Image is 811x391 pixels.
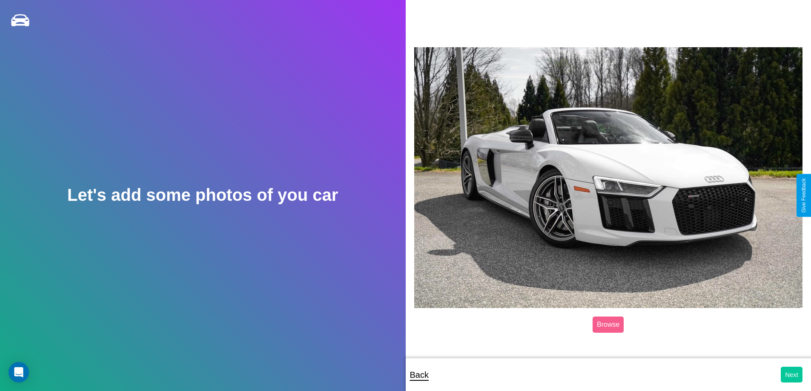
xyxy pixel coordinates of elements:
[410,367,429,382] p: Back
[9,362,29,382] div: Open Intercom Messenger
[593,317,624,333] label: Browse
[67,186,338,205] h2: Let's add some photos of you car
[781,367,802,382] button: Next
[801,178,807,213] div: Give Feedback
[414,47,803,308] img: posted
